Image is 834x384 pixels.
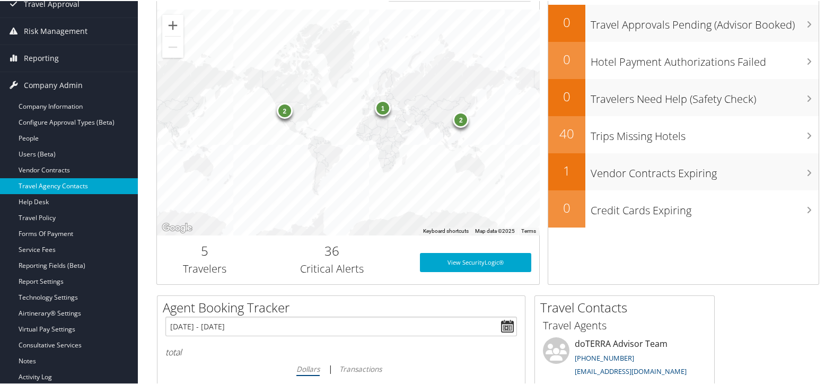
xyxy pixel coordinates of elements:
a: 0Travelers Need Help (Safety Check) [548,78,819,115]
li: doTERRA Advisor Team [538,336,712,380]
h3: Critical Alerts [260,260,403,275]
span: Company Admin [24,71,83,98]
h3: Hotel Payment Authorizations Failed [591,48,819,68]
h2: 0 [548,49,585,67]
div: 1 [375,99,391,115]
a: 0Credit Cards Expiring [548,189,819,226]
h2: Travel Contacts [540,298,714,316]
h3: Travel Agents [543,317,706,332]
a: 0Travel Approvals Pending (Advisor Booked) [548,4,819,41]
h3: Credit Cards Expiring [591,197,819,217]
h3: Travelers [165,260,244,275]
i: Dollars [296,363,320,373]
a: 0Hotel Payment Authorizations Failed [548,41,819,78]
h6: total [165,345,517,357]
button: Keyboard shortcuts [423,226,469,234]
h3: Vendor Contracts Expiring [591,160,819,180]
h2: 36 [260,241,403,259]
a: [EMAIL_ADDRESS][DOMAIN_NAME] [575,365,687,375]
h3: Travelers Need Help (Safety Check) [591,85,819,106]
div: | [165,361,517,374]
span: Reporting [24,44,59,71]
h2: 5 [165,241,244,259]
button: Zoom in [162,14,183,35]
a: Terms (opens in new tab) [521,227,536,233]
h2: 0 [548,198,585,216]
span: Risk Management [24,17,87,43]
img: Google [160,220,195,234]
h2: 0 [548,12,585,30]
h3: Travel Approvals Pending (Advisor Booked) [591,11,819,31]
span: Map data ©2025 [475,227,515,233]
button: Zoom out [162,36,183,57]
a: Open this area in Google Maps (opens a new window) [160,220,195,234]
h3: Trips Missing Hotels [591,123,819,143]
i: Transactions [339,363,382,373]
a: [PHONE_NUMBER] [575,352,634,362]
h2: 1 [548,161,585,179]
a: View SecurityLogic® [420,252,531,271]
h2: 40 [548,124,585,142]
h2: Agent Booking Tracker [163,298,525,316]
div: 2 [453,111,469,127]
div: 2 [277,102,293,118]
a: 1Vendor Contracts Expiring [548,152,819,189]
a: 40Trips Missing Hotels [548,115,819,152]
h2: 0 [548,86,585,104]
